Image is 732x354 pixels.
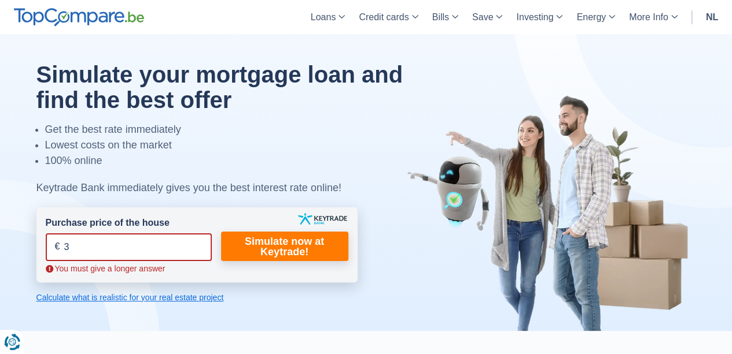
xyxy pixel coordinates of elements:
[46,218,170,228] font: Purchase price of the house
[516,12,553,22] font: Investing
[55,264,165,273] font: You must give a longer answer
[245,236,324,258] font: Simulate now at Keytrade!
[45,139,172,151] font: Lowest costs on the market
[311,12,336,22] font: Loans
[221,232,348,261] a: Simulate now at Keytrade!
[45,124,181,135] font: Get the best rate immediately
[14,8,144,27] img: TopCompare
[472,12,493,22] font: Save
[36,182,341,193] font: Keytrade Bank immediately gives you the best interest rate online!
[36,62,403,113] font: Simulate your mortgage loan and find the best offer
[45,155,102,166] font: 100% online
[36,292,358,303] a: Calculate what is realistic for your real estate project
[359,12,409,22] font: Credit cards
[298,213,347,225] img: key trade
[55,241,60,251] font: €
[706,12,718,22] font: nl
[576,12,606,22] font: Energy
[36,293,224,302] font: Calculate what is realistic for your real estate project
[432,12,449,22] font: Bills
[629,12,668,22] font: More Info
[407,94,696,331] img: image hero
